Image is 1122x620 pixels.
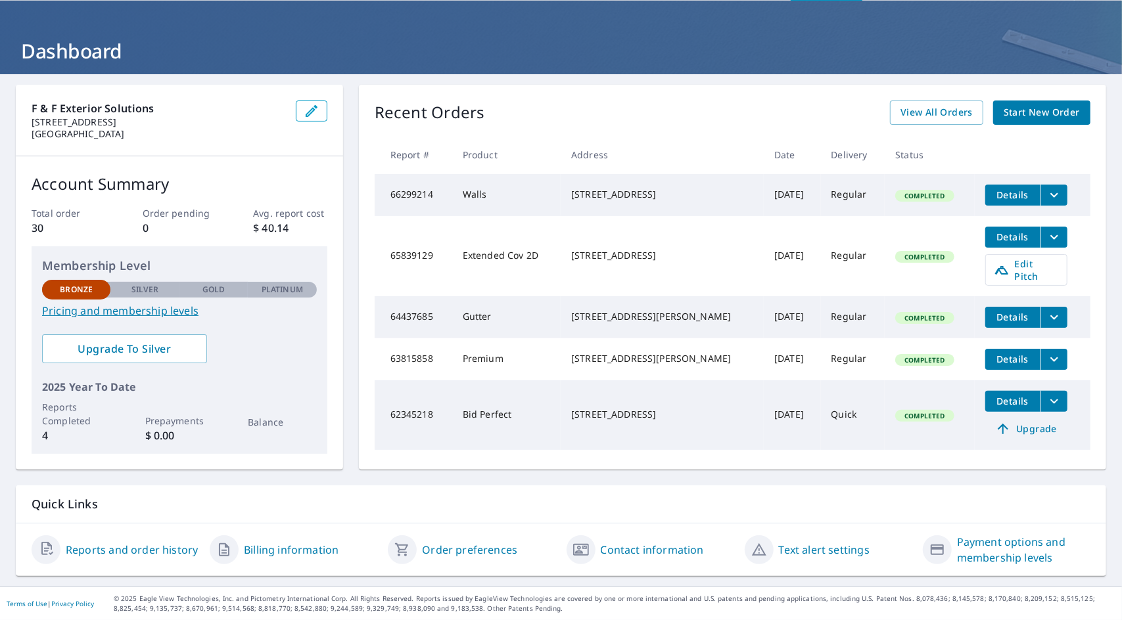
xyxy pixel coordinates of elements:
[994,257,1059,282] span: Edit Pitch
[985,254,1067,286] a: Edit Pitch
[145,428,214,443] p: $ 0.00
[143,206,216,220] p: Order pending
[253,206,327,220] p: Avg. report cost
[890,100,983,125] a: View All Orders
[452,216,561,296] td: Extended Cov 2D
[16,37,1106,64] h1: Dashboard
[375,338,452,380] td: 63815858
[32,128,285,140] p: [GEOGRAPHIC_DATA]
[53,342,197,356] span: Upgrade To Silver
[993,395,1033,407] span: Details
[262,284,303,296] p: Platinum
[42,257,317,275] p: Membership Level
[571,188,753,201] div: [STREET_ADDRESS]
[375,380,452,450] td: 62345218
[452,296,561,338] td: Gutter
[897,355,952,365] span: Completed
[764,296,820,338] td: [DATE]
[42,379,317,395] p: 2025 Year To Date
[42,400,110,428] p: Reports Completed
[993,231,1033,243] span: Details
[993,100,1090,125] a: Start New Order
[452,174,561,216] td: Walls
[885,135,974,174] th: Status
[32,220,105,236] p: 30
[375,216,452,296] td: 65839129
[202,284,225,296] p: Gold
[957,534,1090,565] a: Payment options and membership levels
[993,353,1033,365] span: Details
[897,411,952,420] span: Completed
[7,599,47,608] a: Terms of Use
[571,310,753,323] div: [STREET_ADDRESS][PERSON_NAME]
[993,421,1060,437] span: Upgrade
[143,220,216,236] p: 0
[60,284,93,296] p: Bronze
[1040,349,1067,370] button: filesDropdownBtn-63815858
[32,172,327,196] p: Account Summary
[571,352,753,365] div: [STREET_ADDRESS][PERSON_NAME]
[248,415,316,429] p: Balance
[897,252,952,261] span: Completed
[253,220,327,236] p: $ 40.14
[42,428,110,443] p: 4
[375,174,452,216] td: 66299214
[571,249,753,262] div: [STREET_ADDRESS]
[900,104,973,121] span: View All Orders
[561,135,764,174] th: Address
[601,542,704,558] a: Contact information
[779,542,870,558] a: Text alert settings
[897,313,952,322] span: Completed
[51,599,94,608] a: Privacy Policy
[145,414,214,428] p: Prepayments
[985,185,1040,206] button: detailsBtn-66299214
[32,206,105,220] p: Total order
[993,188,1033,201] span: Details
[764,380,820,450] td: [DATE]
[42,334,207,363] a: Upgrade To Silver
[244,542,339,558] a: Billing information
[764,338,820,380] td: [DATE]
[1040,227,1067,248] button: filesDropdownBtn-65839129
[452,135,561,174] th: Product
[1040,391,1067,412] button: filesDropdownBtn-62345218
[375,296,452,338] td: 64437685
[985,391,1040,412] button: detailsBtn-62345218
[985,227,1040,248] button: detailsBtn-65839129
[375,135,452,174] th: Report #
[452,380,561,450] td: Bid Perfect
[985,418,1067,439] a: Upgrade
[42,303,317,319] a: Pricing and membership levels
[375,100,485,125] p: Recent Orders
[452,338,561,380] td: Premium
[897,191,952,200] span: Completed
[993,311,1033,323] span: Details
[131,284,159,296] p: Silver
[1040,307,1067,328] button: filesDropdownBtn-64437685
[32,116,285,128] p: [STREET_ADDRESS]
[114,594,1115,613] p: © 2025 Eagle View Technologies, Inc. and Pictometry International Corp. All Rights Reserved. Repo...
[821,338,885,380] td: Regular
[821,216,885,296] td: Regular
[571,408,753,421] div: [STREET_ADDRESS]
[66,542,198,558] a: Reports and order history
[985,307,1040,328] button: detailsBtn-64437685
[7,600,94,608] p: |
[764,174,820,216] td: [DATE]
[821,174,885,216] td: Regular
[1040,185,1067,206] button: filesDropdownBtn-66299214
[821,380,885,450] td: Quick
[422,542,517,558] a: Order preferences
[821,296,885,338] td: Regular
[764,135,820,174] th: Date
[821,135,885,174] th: Delivery
[985,349,1040,370] button: detailsBtn-63815858
[32,100,285,116] p: F & F Exterior Solutions
[764,216,820,296] td: [DATE]
[1004,104,1080,121] span: Start New Order
[32,496,1090,512] p: Quick Links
